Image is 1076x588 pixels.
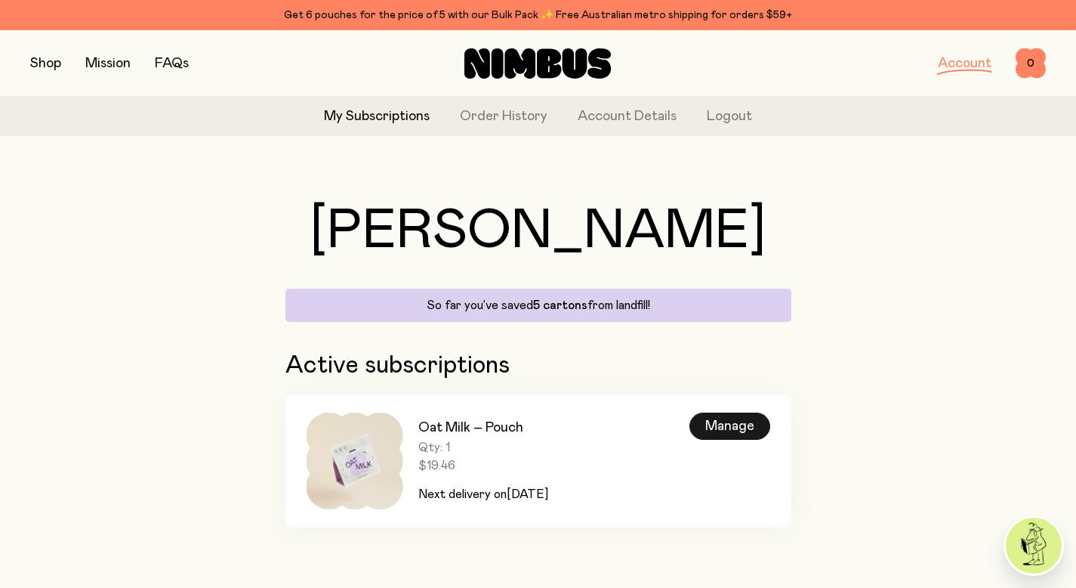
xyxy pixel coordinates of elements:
button: 0 [1016,48,1046,79]
a: Order History [460,107,547,127]
button: Logout [707,107,752,127]
a: FAQs [155,57,189,70]
span: $19.46 [418,458,548,473]
img: agent [1006,518,1062,574]
a: Account Details [578,107,677,127]
a: Account [938,57,991,70]
h1: [PERSON_NAME] [285,204,791,258]
span: 5 cartons [533,299,587,311]
a: Mission [85,57,131,70]
a: My Subscriptions [324,107,430,127]
span: [DATE] [507,488,548,500]
div: Get 6 pouches for the price of 5 with our Bulk Pack ✨ Free Australian metro shipping for orders $59+ [30,6,1046,24]
p: Next delivery on [418,485,548,503]
a: Oat Milk – PouchQty: 1$19.46Next delivery on[DATE]Manage [285,395,791,528]
h2: Active subscriptions [285,352,791,379]
span: Qty: 1 [418,440,548,455]
h3: Oat Milk – Pouch [418,419,548,437]
div: Manage [689,413,770,440]
p: So far you’ve saved from landfill! [294,298,782,313]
